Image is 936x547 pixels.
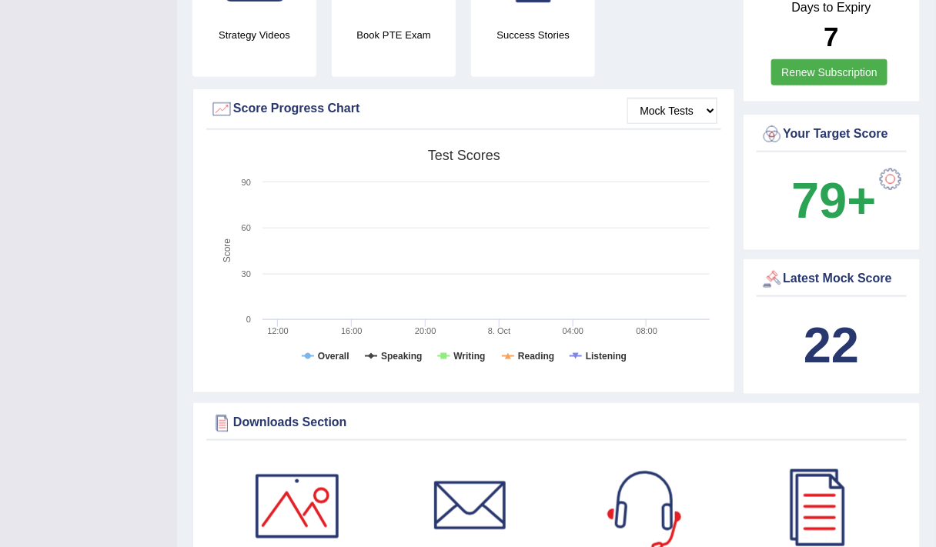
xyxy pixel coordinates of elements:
[341,326,363,335] text: 16:00
[518,351,554,362] tspan: Reading
[222,238,232,263] tspan: Score
[210,98,717,121] div: Score Progress Chart
[771,59,888,85] a: Renew Subscription
[471,27,595,43] h4: Success Stories
[242,178,251,187] text: 90
[242,269,251,279] text: 30
[760,268,904,291] div: Latest Mock Score
[415,326,436,335] text: 20:00
[246,315,251,324] text: 0
[210,412,903,435] div: Downloads Section
[760,123,904,146] div: Your Target Score
[267,326,289,335] text: 12:00
[791,172,876,228] b: 79+
[192,27,316,43] h4: Strategy Videos
[804,317,859,373] b: 22
[454,351,486,362] tspan: Writing
[563,326,584,335] text: 04:00
[637,326,658,335] text: 08:00
[824,22,839,52] b: 7
[586,351,627,362] tspan: Listening
[332,27,456,43] h4: Book PTE Exam
[428,148,500,163] tspan: Test scores
[760,1,904,15] h4: Days to Expiry
[318,351,349,362] tspan: Overall
[488,326,510,335] tspan: 8. Oct
[242,223,251,232] text: 60
[381,351,422,362] tspan: Speaking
